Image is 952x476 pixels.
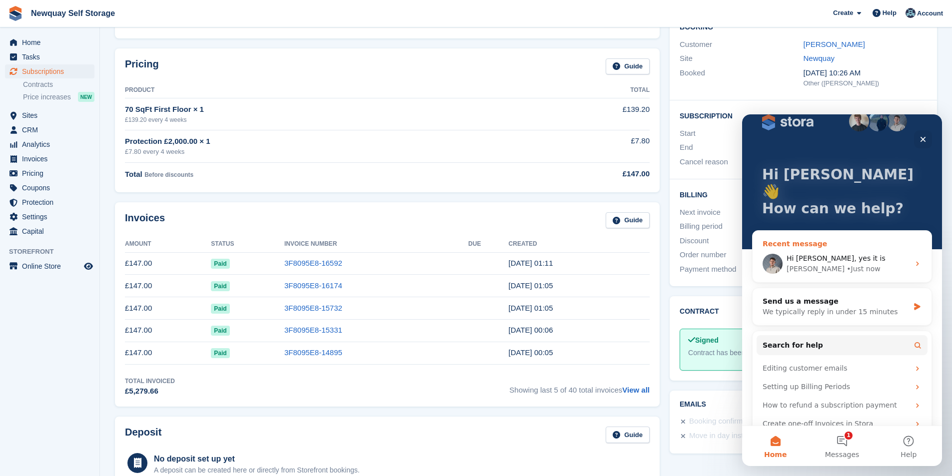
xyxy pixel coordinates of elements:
p: A deposit can be created here or directly from Storefront bookings. [154,465,360,476]
a: menu [5,108,94,122]
h2: Subscription [680,110,927,120]
span: Capital [22,224,82,238]
div: Customer [680,39,803,50]
a: 3F8095E8-16592 [284,259,342,267]
div: Payment method [680,264,803,275]
p: Hi [PERSON_NAME] 👋 [20,52,180,86]
div: • Just now [104,149,138,160]
div: Create one-off Invoices in Stora [14,300,185,319]
div: £139.20 every 4 weeks [125,115,523,124]
a: menu [5,181,94,195]
div: Move in day instructions [689,430,770,442]
div: £5,279.66 [125,386,175,397]
span: Create [833,8,853,18]
div: Close [172,16,190,34]
span: Help [158,337,174,344]
div: £7.80 every 4 weeks [125,147,523,157]
div: Discount [680,235,803,247]
div: Setting up Billing Periods [20,267,167,278]
a: 3F8095E8-14895 [284,348,342,357]
span: Paid [211,348,229,358]
span: Home [22,35,82,49]
span: Tasks [22,50,82,64]
a: menu [5,50,94,64]
td: £7.80 [523,130,650,162]
h2: Pricing [125,58,159,75]
div: Send us a message [20,182,167,192]
h2: Emails [680,401,927,409]
th: Created [509,236,650,252]
span: Paid [211,281,229,291]
span: Subscriptions [22,64,82,78]
th: Invoice Number [284,236,468,252]
button: Help [133,312,200,352]
div: Cancel reason [680,156,803,168]
a: menu [5,166,94,180]
div: Send us a messageWe typically reply in under 15 minutes [10,173,190,211]
div: Create one-off Invoices in Stora [20,304,167,315]
span: Coupons [22,181,82,195]
span: Invoices [22,152,82,166]
div: Total Invoiced [125,377,175,386]
th: Due [468,236,508,252]
time: 2025-03-10 00:06:10 UTC [509,326,553,334]
div: Recent message [20,124,179,135]
span: CRM [22,123,82,137]
a: menu [5,64,94,78]
div: Contract has been confirmed as signed. [688,348,919,358]
th: Amount [125,236,211,252]
a: Preview store [82,260,94,272]
div: Setting up Billing Periods [14,263,185,282]
div: [DATE] 10:26 AM [804,67,927,79]
span: Storefront [9,247,99,257]
th: Total [523,82,650,98]
p: How can we help? [20,86,180,103]
span: Settings [22,210,82,224]
span: Before discounts [144,171,193,178]
img: Profile image for Bradley [20,139,40,159]
time: 2025-02-10 00:05:13 UTC [509,348,553,357]
div: Start [680,128,803,139]
div: We typically reply in under 15 minutes [20,192,167,203]
button: Messages [66,312,133,352]
a: menu [5,152,94,166]
div: £147.00 [523,168,650,180]
span: Showing last 5 of 40 total invoices [509,377,650,397]
a: Newquay [804,54,835,62]
div: How to refund a subscription payment [20,286,167,296]
td: £147.00 [125,342,211,364]
span: Messages [83,337,117,344]
div: How to refund a subscription payment [14,282,185,300]
span: Protection [22,195,82,209]
button: Search for help [14,221,185,241]
a: menu [5,195,94,209]
div: Booked [680,67,803,88]
a: menu [5,224,94,238]
span: Total [125,170,142,178]
iframe: Intercom live chat [742,114,942,466]
div: NEW [78,92,94,102]
div: No deposit set up yet [154,453,360,465]
div: [PERSON_NAME] [44,149,102,160]
a: 3F8095E8-15732 [284,304,342,312]
span: Account [917,8,943,18]
a: Newquay Self Storage [27,5,119,21]
span: Online Store [22,259,82,273]
a: Guide [606,212,650,229]
div: Protection £2,000.00 × 1 [125,136,523,147]
div: Editing customer emails [20,249,167,259]
a: Price increases NEW [23,91,94,102]
span: Paid [211,326,229,336]
th: Status [211,236,284,252]
th: Product [125,82,523,98]
div: Billing period [680,221,803,232]
div: Signed [688,335,919,346]
h2: Contract [680,306,719,317]
span: Sites [22,108,82,122]
a: 3F8095E8-15331 [284,326,342,334]
div: Site [680,53,803,64]
div: 70 SqFt First Floor × 1 [125,104,523,115]
span: Search for help [20,226,81,236]
span: Paid [211,259,229,269]
span: Price increases [23,92,71,102]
